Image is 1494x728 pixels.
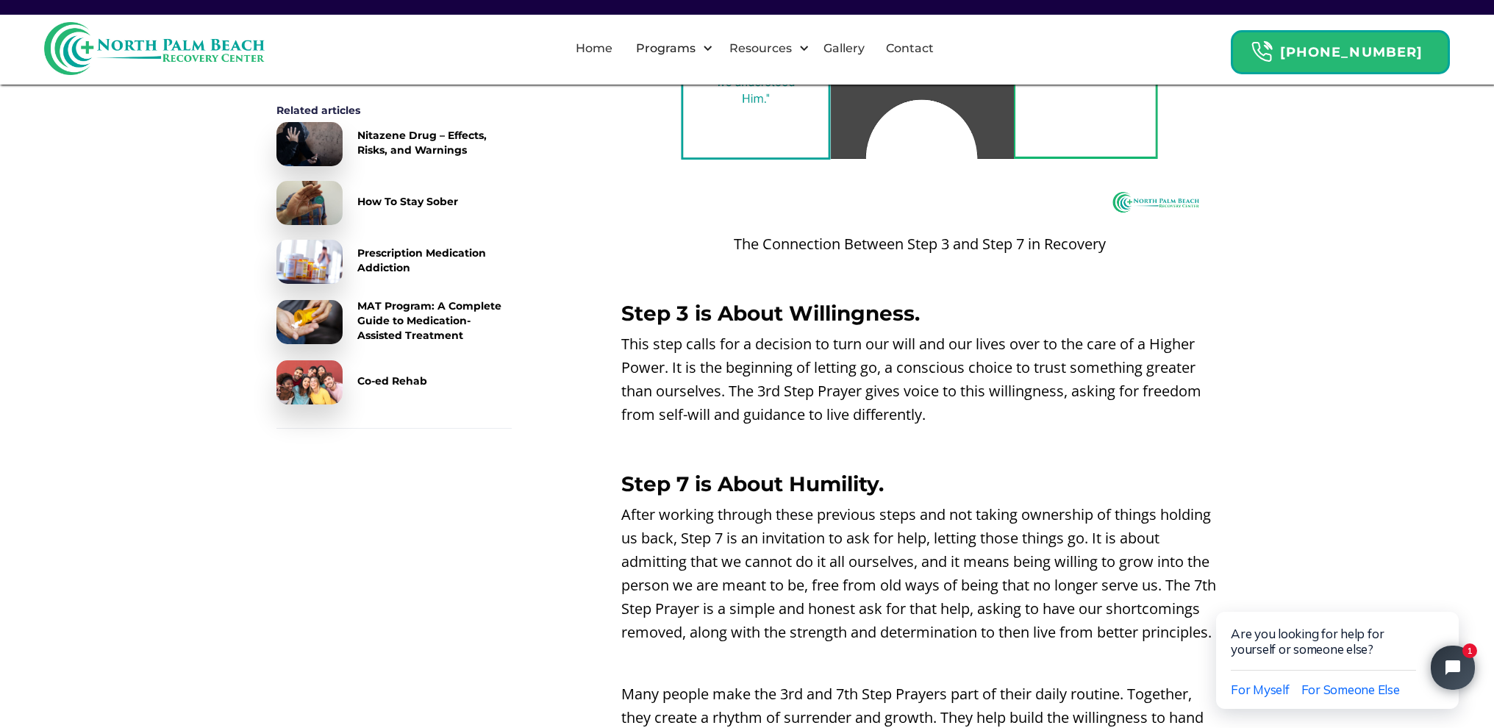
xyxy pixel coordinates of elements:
p: ‍ [621,263,1218,287]
div: Nitazene Drug – Effects, Risks, and Warnings [357,128,512,157]
a: MAT Program: A Complete Guide to Medication-Assisted Treatment [276,299,512,346]
img: Header Calendar Icons [1251,40,1273,63]
div: How To Stay Sober [357,194,458,209]
a: Contact [877,25,943,72]
figcaption: The Connection Between Step 3 and Step 7 in Recovery [621,232,1218,256]
div: Resources [717,25,813,72]
div: Prescription Medication Addiction [357,246,512,275]
p: This step calls for a decision to turn our will and our lives over to the care of a Higher Power.... [621,332,1218,427]
div: Related articles [276,103,512,118]
a: How To Stay Sober [276,181,512,225]
p: After working through these previous steps and not taking ownership of things holding us back, St... [621,503,1218,644]
a: Nitazene Drug – Effects, Risks, and Warnings [276,122,512,166]
div: Programs [632,40,699,57]
a: Header Calendar Icons[PHONE_NUMBER] [1231,23,1450,74]
a: Home [567,25,621,72]
a: Prescription Medication Addiction [276,240,512,284]
div: Programs [623,25,717,72]
a: Co-ed Rehab [276,360,512,404]
h3: Step 7 is About Humility. [621,472,1218,496]
div: MAT Program: A Complete Guide to Medication-Assisted Treatment [357,299,512,343]
div: Co-ed Rehab [357,374,427,388]
iframe: Tidio Chat [1185,564,1494,728]
h3: Step 3 is About Willingness. [621,301,1218,325]
p: ‍ [621,652,1218,675]
strong: [PHONE_NUMBER] [1280,44,1423,60]
p: ‍ [621,434,1218,457]
div: Resources [726,40,796,57]
a: Gallery [815,25,873,72]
